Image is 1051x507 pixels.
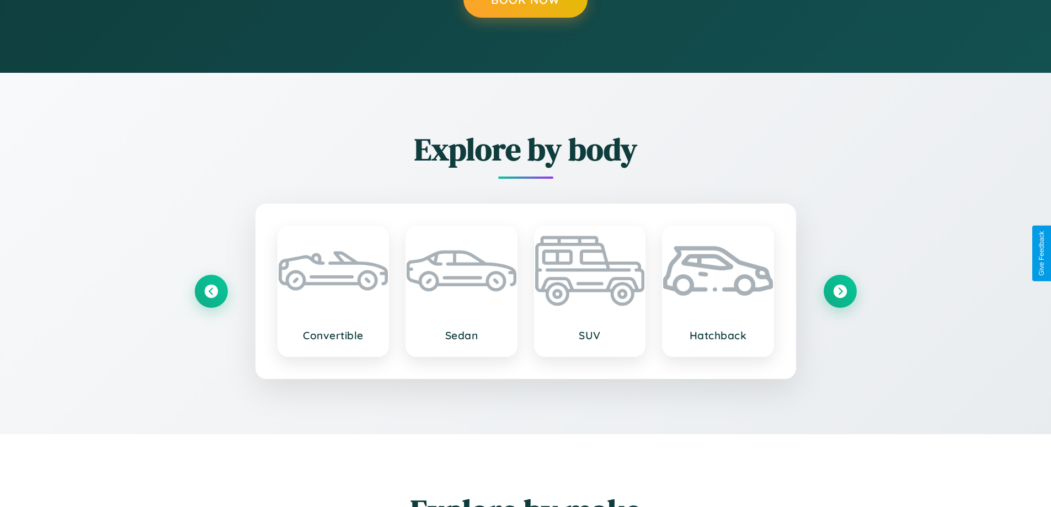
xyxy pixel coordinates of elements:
[418,329,505,342] h3: Sedan
[674,329,762,342] h3: Hatchback
[1038,231,1045,276] div: Give Feedback
[195,128,857,170] h2: Explore by body
[546,329,634,342] h3: SUV
[290,329,377,342] h3: Convertible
